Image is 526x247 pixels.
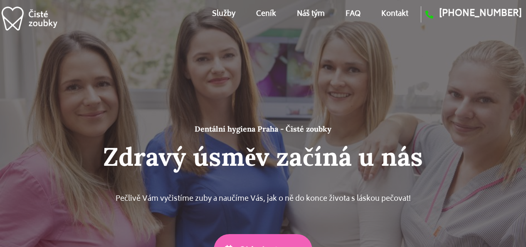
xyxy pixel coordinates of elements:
h2: Zdravý úsměv začíná u nás [14,142,513,172]
span: [PHONE_NUMBER] [433,6,522,22]
p: Pečlivě Vám vyčistíme zuby a naučíme Vás, jak o ně do konce života s láskou pečovat! [14,193,513,206]
a: [PHONE_NUMBER] [421,6,522,22]
h1: Dentální hygiena Praha - Čisté zoubky [14,125,513,134]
